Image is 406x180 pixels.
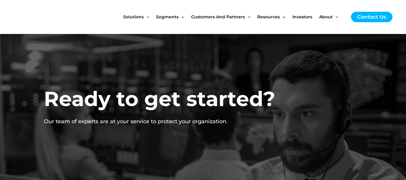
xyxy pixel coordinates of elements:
span: Customers and Partners [191,4,245,29]
span: Menu Toggle [144,4,149,29]
span: Menu Toggle [280,4,285,29]
span: Segments [156,4,179,29]
a: Investors [292,4,319,29]
span: Resources [257,4,280,29]
a: Contact Us [351,12,392,22]
p: Our team of experts are at your service to protect your organization. [44,118,276,125]
span: About [319,4,333,29]
nav: Site Navigation: New Main Menu [123,4,345,29]
span: Solutions [123,4,144,29]
img: CyberCatch [11,5,83,29]
span: Investors [292,4,312,29]
span: Menu Toggle [333,4,338,29]
span: Menu Toggle [179,4,184,29]
span: Menu Toggle [245,4,250,29]
h2: Ready to get started? [44,86,276,112]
